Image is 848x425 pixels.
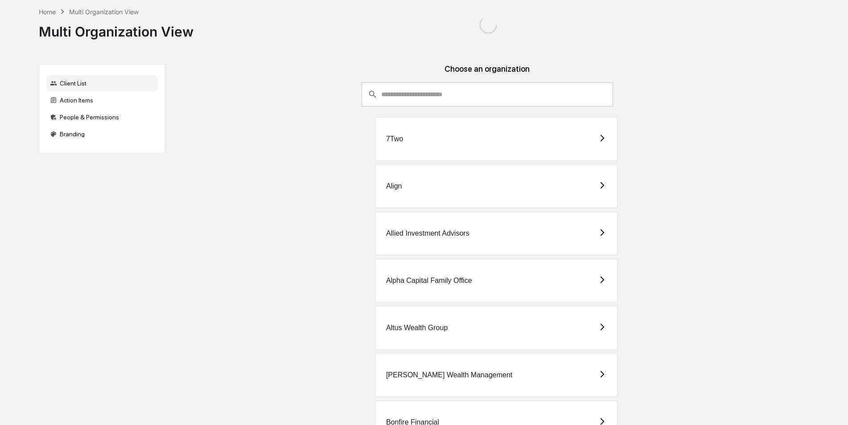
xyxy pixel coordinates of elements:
[46,109,158,125] div: People & Permissions
[386,371,512,379] div: [PERSON_NAME] Wealth Management
[46,126,158,142] div: Branding
[46,92,158,108] div: Action Items
[173,64,802,82] div: Choose an organization
[386,229,469,237] div: Allied Investment Advisors
[386,135,403,143] div: 7Two
[362,82,613,106] div: consultant-dashboard__filter-organizations-search-bar
[386,277,472,285] div: Alpha Capital Family Office
[39,8,56,16] div: Home
[39,16,193,40] div: Multi Organization View
[386,324,448,332] div: Altus Wealth Group
[386,182,402,190] div: Align
[69,8,139,16] div: Multi Organization View
[46,75,158,91] div: Client List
